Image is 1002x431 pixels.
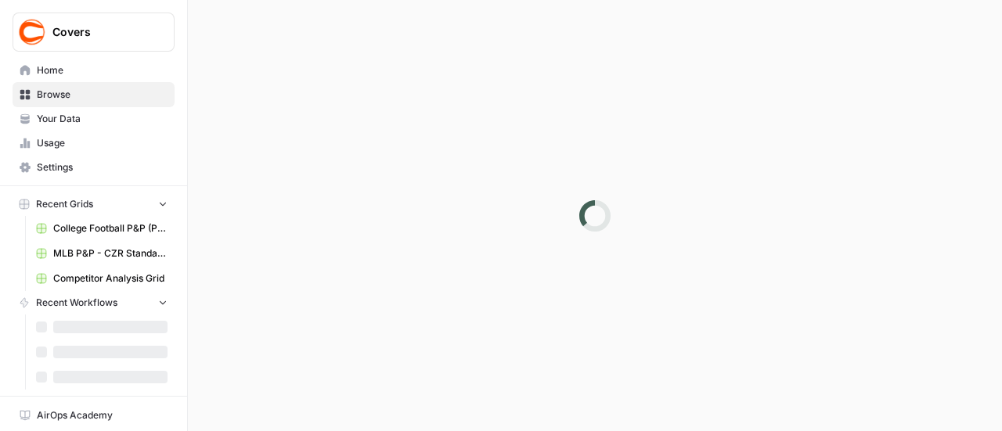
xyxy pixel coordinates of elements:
span: Competitor Analysis Grid [53,271,168,286]
a: Competitor Analysis Grid [29,266,175,291]
a: Home [13,58,175,83]
span: Browse [37,88,168,102]
span: MLB P&P - CZR Standard (Production) Grid (5) [53,246,168,260]
a: Browse [13,82,175,107]
img: Covers Logo [18,18,46,46]
button: Recent Workflows [13,291,175,314]
a: MLB P&P - CZR Standard (Production) Grid (5) [29,241,175,266]
a: Your Data [13,106,175,131]
span: Covers [52,24,147,40]
a: AirOps Academy [13,403,175,428]
span: Home [37,63,168,77]
span: Settings [37,160,168,174]
span: Your Data [37,112,168,126]
button: Workspace: Covers [13,13,175,52]
a: College Football P&P (Production) Grid (2) [29,216,175,241]
span: Usage [37,136,168,150]
a: Usage [13,131,175,156]
span: Recent Workflows [36,296,117,310]
a: Settings [13,155,175,180]
span: Recent Grids [36,197,93,211]
span: College Football P&P (Production) Grid (2) [53,221,168,235]
button: Recent Grids [13,192,175,216]
span: AirOps Academy [37,408,168,422]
